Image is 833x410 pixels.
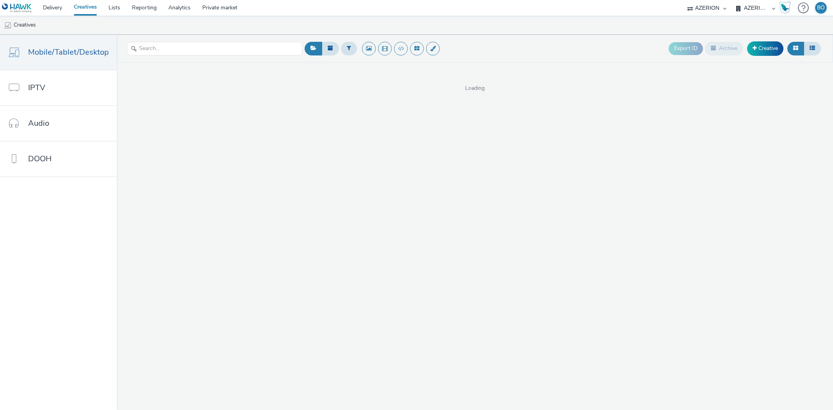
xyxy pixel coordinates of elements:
img: undefined Logo [2,3,32,13]
input: Search... [127,42,303,55]
button: Export ID [669,42,703,55]
span: DOOH [28,153,52,164]
span: Mobile/Tablet/Desktop [28,46,109,58]
span: Loading [117,84,833,92]
img: Hawk Academy [779,2,791,14]
button: Table [804,42,821,55]
img: mobile [4,21,12,29]
a: Creative [747,41,783,55]
button: Grid [787,42,804,55]
a: Hawk Academy [779,2,794,14]
span: IPTV [28,82,45,93]
button: Archive [705,42,743,55]
span: Audio [28,118,49,129]
div: BÖ [817,2,825,14]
